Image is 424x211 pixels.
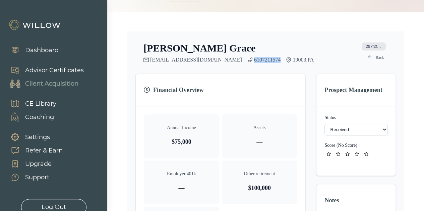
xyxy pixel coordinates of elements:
[227,183,292,193] p: $100,000
[149,183,214,193] p: —
[149,171,214,177] p: Employer 401k
[150,57,242,63] a: [EMAIL_ADDRESS][DOMAIN_NAME]
[254,57,281,63] a: 6107211574
[247,57,253,63] span: phone
[144,85,297,95] h3: Financial Overview
[368,55,373,60] span: arrow-left
[3,144,63,157] a: Refer & Earn
[362,150,370,158] button: star
[334,150,342,158] button: star
[293,57,314,63] span: 19003 , PA
[324,196,387,205] h3: Notes
[25,99,56,108] div: CE Library
[324,142,357,149] button: ID
[25,173,49,182] div: Support
[343,150,351,158] button: star
[25,79,78,88] div: Client Acquisition
[25,146,63,155] div: Refer & Earn
[149,124,214,131] p: Annual Income
[227,137,292,146] p: —
[3,97,56,110] a: CE Library
[324,114,387,121] label: Status
[324,143,357,148] label: Score ( No Score )
[3,43,59,57] a: Dashboard
[286,57,291,63] span: environment
[3,110,56,124] a: Coaching
[3,77,84,90] a: Client Acquisition
[3,157,63,171] a: Upgrade
[324,150,332,158] button: star
[143,57,149,63] span: mail
[25,133,50,142] div: Settings
[3,64,84,77] a: Advisor Certificates
[143,42,255,54] h2: [PERSON_NAME] Grace
[353,150,361,158] button: star
[149,137,214,146] p: $75,000
[25,46,59,55] div: Dashboard
[362,42,386,50] span: 297f2f07-4607-453f-9764-91e006390d4c
[8,20,62,30] img: Willow
[3,130,63,144] a: Settings
[25,160,52,169] div: Upgrade
[227,171,292,177] p: Other retirement
[364,54,388,62] a: arrow-leftBack
[144,87,150,93] span: dollar
[324,85,387,95] h3: Prospect Management
[227,124,292,131] p: Assets
[25,66,84,75] div: Advisor Certificates
[360,42,388,51] button: ID
[25,113,54,122] div: Coaching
